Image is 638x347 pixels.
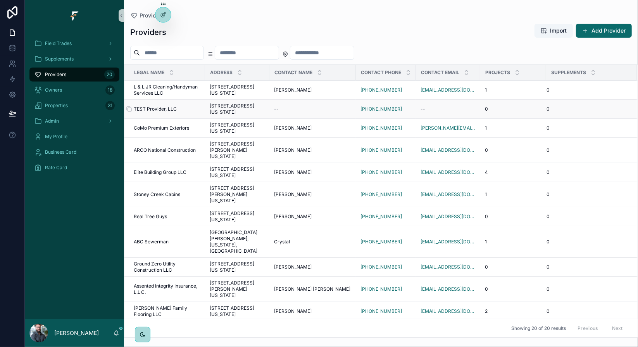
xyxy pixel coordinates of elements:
a: 1 [485,239,541,245]
a: 0 [547,286,628,292]
span: [PERSON_NAME] [274,169,312,175]
span: 0 [547,264,550,270]
a: [PHONE_NUMBER] [360,125,411,131]
a: [STREET_ADDRESS][PERSON_NAME][US_STATE] [210,185,265,204]
span: Showing 20 of 20 results [511,325,566,331]
img: App logo [68,9,81,22]
p: [PERSON_NAME] [54,329,99,337]
a: Stoney Creek Cabins [134,191,200,198]
span: 1 [485,191,487,198]
a: [PHONE_NUMBER] [360,87,402,93]
span: Owners [45,87,62,93]
a: 0 [547,125,628,131]
a: Admin [29,114,119,128]
a: Assented Integrity Insurance, L.L.C. [134,283,200,295]
a: [STREET_ADDRESS][US_STATE] [210,122,265,134]
span: Rate Card [45,165,67,171]
a: [EMAIL_ADDRESS][DOMAIN_NAME] [421,286,476,292]
span: [PERSON_NAME] [274,191,312,198]
a: TEST Provider, LLC [134,106,200,112]
span: 0 [547,87,550,93]
button: Add Provider [576,24,632,38]
span: 1 [485,87,487,93]
a: [PHONE_NUMBER] [360,169,402,175]
span: 2 [485,308,488,314]
span: 0 [547,147,550,153]
span: Crystal [274,239,290,245]
h1: Providers [130,27,166,38]
a: [PHONE_NUMBER] [360,169,411,175]
span: Admin [45,118,59,124]
a: [PHONE_NUMBER] [360,106,402,112]
span: -- [274,106,279,112]
span: 0 [547,125,550,131]
a: 0 [547,147,628,153]
span: TEST Provider, LLC [134,106,177,112]
span: 1 [485,239,487,245]
span: CoMo Premium Exteriors [134,125,189,131]
span: [STREET_ADDRESS][US_STATE] [210,305,265,318]
a: [PHONE_NUMBER] [360,87,411,93]
a: [STREET_ADDRESS][PERSON_NAME][US_STATE] [210,280,265,298]
a: Real Tree Guys [134,213,200,220]
a: [PHONE_NUMBER] [360,125,402,131]
a: [PERSON_NAME] [274,125,351,131]
a: [PHONE_NUMBER] [360,308,411,314]
span: [STREET_ADDRESS][US_STATE] [210,261,265,273]
span: [PERSON_NAME] [274,147,312,153]
a: [PHONE_NUMBER] [360,308,402,314]
a: ARCO National Construction [134,147,200,153]
span: Ground Zero Utility Construction LLC [134,261,200,273]
a: [PHONE_NUMBER] [360,191,402,198]
a: [PERSON_NAME] [274,308,351,314]
a: Crystal [274,239,351,245]
a: [EMAIL_ADDRESS][DOMAIN_NAME] [421,147,476,153]
a: [PHONE_NUMBER] [360,213,402,220]
a: [EMAIL_ADDRESS][DOMAIN_NAME] [421,87,476,93]
a: [EMAIL_ADDRESS][DOMAIN_NAME] [421,264,476,270]
span: ABC Sewerman [134,239,169,245]
a: Owners18 [29,83,119,97]
span: 0 [547,106,550,112]
a: [EMAIL_ADDRESS][DOMAIN_NAME] [421,191,476,198]
span: 4 [485,169,488,175]
span: 0 [485,264,488,270]
span: Address [210,69,233,76]
a: 4 [485,169,541,175]
a: Field Trades [29,36,119,50]
span: [PERSON_NAME] [274,308,312,314]
span: Projects [485,69,510,76]
a: [EMAIL_ADDRESS][DOMAIN_NAME] [421,213,476,220]
a: [STREET_ADDRESS][US_STATE] [210,210,265,223]
a: [PHONE_NUMBER] [360,147,411,153]
a: [EMAIL_ADDRESS][DOMAIN_NAME] [421,239,476,245]
a: 1 [485,191,541,198]
span: ARCO National Construction [134,147,196,153]
span: 0 [547,213,550,220]
a: 1 [485,125,541,131]
a: L & L JR Cleaning/Handyman Services LLC [134,84,200,96]
a: 0 [547,169,628,175]
a: [STREET_ADDRESS][US_STATE] [210,166,265,179]
span: My Profile [45,134,67,140]
span: Supplements [551,69,586,76]
a: [GEOGRAPHIC_DATA][PERSON_NAME], [US_STATE], [GEOGRAPHIC_DATA] [210,229,265,254]
a: [PHONE_NUMBER] [360,264,402,270]
a: -- [421,106,476,112]
a: [STREET_ADDRESS][US_STATE] [210,103,265,115]
a: [PERSON_NAME] Family Flooring LLC [134,305,200,318]
span: 0 [485,106,488,112]
div: 31 [105,101,115,110]
a: [STREET_ADDRESS][US_STATE] [210,84,265,96]
a: Business Card [29,145,119,159]
a: Providers [130,12,164,19]
a: [PHONE_NUMBER] [360,264,411,270]
span: 0 [547,169,550,175]
span: 0 [547,239,550,245]
a: [PHONE_NUMBER] [360,106,411,112]
a: Supplements [29,52,119,66]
